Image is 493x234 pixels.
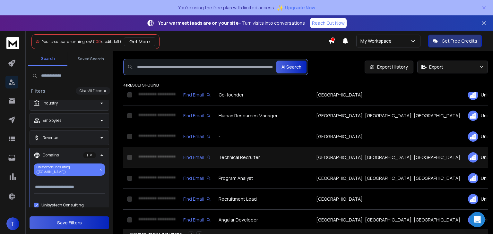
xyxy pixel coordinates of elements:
[183,175,211,181] div: Find Email
[312,126,464,147] td: [GEOGRAPHIC_DATA]
[183,196,211,202] div: Find Email
[6,37,19,49] img: logo
[312,210,464,230] td: [GEOGRAPHIC_DATA], [GEOGRAPHIC_DATA], [GEOGRAPHIC_DATA]
[43,118,61,123] p: Employees
[277,1,315,14] button: ✨Upgrade Now
[276,61,307,73] button: AI Search
[428,35,482,47] button: Get Free Credits
[360,38,394,44] p: My Workspace
[158,20,238,26] strong: Your warmest leads are on your site
[76,87,110,95] button: Clear All Filters
[183,92,211,98] div: Find Email
[470,212,485,227] div: Open Intercom Messenger
[43,153,59,158] p: Domains
[312,85,464,105] td: [GEOGRAPHIC_DATA]
[28,88,48,94] h3: Filters
[43,101,58,106] p: Industry
[42,39,92,44] span: Your credits are running low!
[312,189,464,210] td: [GEOGRAPHIC_DATA]
[183,113,211,119] div: Find Email
[310,18,347,28] a: Reach Out Now
[183,217,211,223] div: Find Email
[312,168,464,189] td: [GEOGRAPHIC_DATA], [GEOGRAPHIC_DATA], [GEOGRAPHIC_DATA]
[277,3,284,12] span: ✨
[124,37,155,46] button: Get More
[6,217,19,230] button: T
[215,85,312,105] td: Co-founder
[41,203,105,213] label: Unisystech Consulting ([DOMAIN_NAME])
[215,189,312,210] td: Recruitment Lead
[94,39,101,44] span: 100
[83,152,96,158] p: 1
[442,38,477,44] p: Get Free Credits
[215,147,312,168] td: Technical Recruiter
[215,126,312,147] td: -
[312,147,464,168] td: [GEOGRAPHIC_DATA], [GEOGRAPHIC_DATA], [GEOGRAPHIC_DATA]
[123,83,488,88] p: 41 results found
[43,135,58,140] p: Revenue
[28,52,67,66] button: Search
[285,4,315,11] span: Upgrade Now
[34,163,105,176] p: Unisystech Consulting ([DOMAIN_NAME])
[429,64,443,70] span: Export
[215,210,312,230] td: Angular Developer
[312,105,464,126] td: [GEOGRAPHIC_DATA], [GEOGRAPHIC_DATA], [GEOGRAPHIC_DATA]
[30,216,109,229] button: Save Filters
[93,39,121,44] span: ( credits left)
[312,20,345,26] p: Reach Out Now
[215,105,312,126] td: Human Resources Manager
[158,20,305,26] p: – Turn visits into conversations
[71,53,110,65] button: Saved Search
[365,61,413,73] a: Export History
[183,154,211,161] div: Find Email
[178,4,274,11] p: You're using the free plan with limited access
[215,168,312,189] td: Program Analyst
[183,133,211,140] div: Find Email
